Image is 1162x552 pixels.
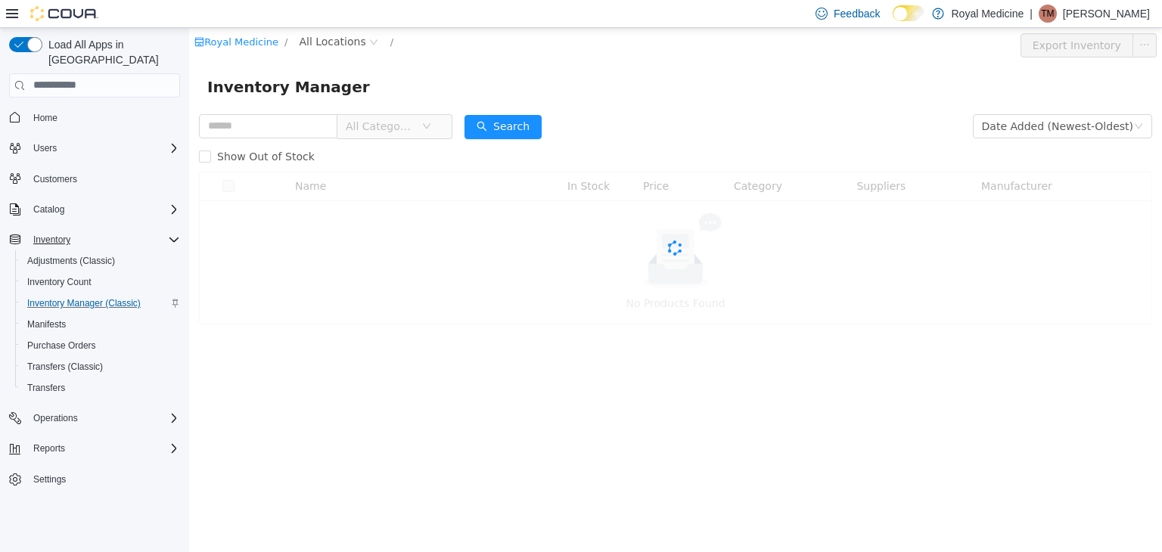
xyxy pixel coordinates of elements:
span: Transfers (Classic) [27,361,103,373]
button: Export Inventory [831,5,944,29]
p: Royal Medicine [952,5,1024,23]
button: Users [3,138,186,159]
span: Manifests [21,315,180,333]
span: / [201,8,204,20]
span: Home [33,112,57,124]
a: Purchase Orders [21,336,102,355]
a: Transfers (Classic) [21,358,109,376]
p: [PERSON_NAME] [1063,5,1150,23]
span: Catalog [27,200,180,219]
span: Customers [27,169,180,188]
button: Reports [3,438,186,459]
button: Catalog [3,199,186,220]
span: Inventory Manager (Classic) [27,297,141,309]
span: Transfers (Classic) [21,358,180,376]
span: / [95,8,98,20]
span: Transfers [27,382,65,394]
a: Transfers [21,379,71,397]
span: Customers [33,173,77,185]
span: Inventory [33,234,70,246]
a: Inventory Count [21,273,98,291]
nav: Complex example [9,101,180,530]
span: TM [1041,5,1054,23]
img: Cova [30,6,98,21]
span: Inventory [27,231,180,249]
button: icon: ellipsis [943,5,968,29]
button: icon: searchSearch [275,87,353,111]
a: Settings [27,470,72,488]
a: Inventory Manager (Classic) [21,294,147,312]
button: Users [27,139,63,157]
i: icon: down [233,94,242,104]
span: Manifests [27,318,66,330]
button: Catalog [27,200,70,219]
a: Home [27,109,64,127]
span: Settings [27,470,180,488]
span: Inventory Count [27,276,92,288]
button: Transfers [15,377,186,398]
button: Operations [27,409,84,427]
span: Inventory Count [21,273,180,291]
span: Users [33,142,57,154]
span: Dark Mode [893,21,893,22]
i: icon: shop [5,9,15,19]
button: Purchase Orders [15,335,186,356]
span: Inventory Manager [18,47,190,71]
div: Date Added (Newest-Oldest) [793,87,944,110]
a: icon: shopRoyal Medicine [5,8,89,20]
a: Manifests [21,315,72,333]
span: Purchase Orders [27,340,96,352]
button: Customers [3,168,186,190]
a: Customers [27,170,83,188]
p: | [1030,5,1033,23]
a: Adjustments (Classic) [21,252,121,270]
button: Inventory [3,229,186,250]
span: Purchase Orders [21,336,180,355]
span: Adjustments (Classic) [21,252,180,270]
span: Operations [33,412,78,424]
span: Operations [27,409,180,427]
span: Adjustments (Classic) [27,255,115,267]
button: Adjustments (Classic) [15,250,186,271]
span: All Locations [110,5,176,22]
span: Users [27,139,180,157]
span: Catalog [33,203,64,216]
button: Reports [27,439,71,457]
div: Teodor Milovanovic [1039,5,1057,23]
span: Reports [33,442,65,454]
button: Settings [3,468,186,490]
button: Inventory [27,231,76,249]
button: Inventory Manager (Classic) [15,293,186,314]
span: Load All Apps in [GEOGRAPHIC_DATA] [42,37,180,67]
button: Transfers (Classic) [15,356,186,377]
span: Reports [27,439,180,457]
span: Transfers [21,379,180,397]
span: Feedback [834,6,880,21]
span: Home [27,108,180,127]
span: Inventory Manager (Classic) [21,294,180,312]
button: Inventory Count [15,271,186,293]
i: icon: down [945,94,954,104]
button: Home [3,107,186,129]
span: All Categories [157,91,225,106]
button: Manifests [15,314,186,335]
span: Settings [33,473,66,485]
button: Operations [3,408,186,429]
input: Dark Mode [893,5,924,21]
span: Show Out of Stock [22,122,132,135]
